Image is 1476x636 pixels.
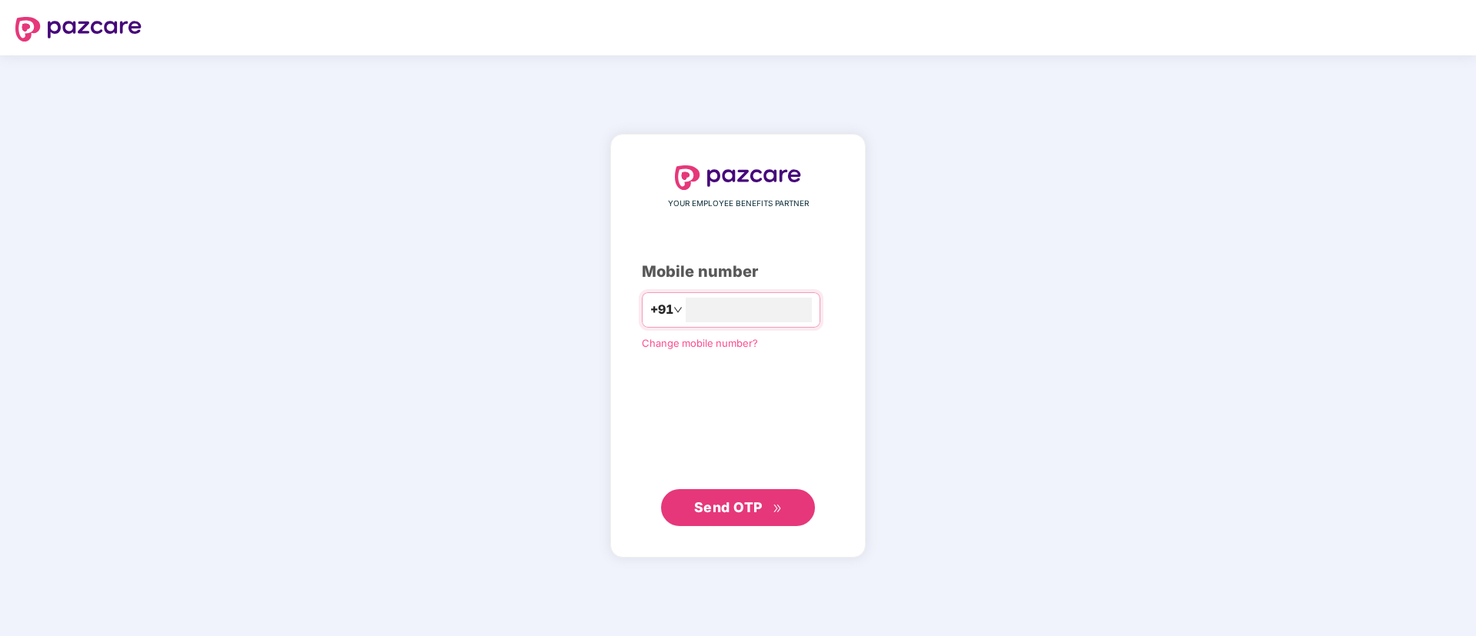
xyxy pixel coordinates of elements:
[668,198,809,210] span: YOUR EMPLOYEE BENEFITS PARTNER
[694,499,763,515] span: Send OTP
[650,300,673,319] span: +91
[642,337,758,349] a: Change mobile number?
[642,260,834,284] div: Mobile number
[673,305,683,315] span: down
[773,504,783,514] span: double-right
[675,165,801,190] img: logo
[15,17,142,42] img: logo
[661,489,815,526] button: Send OTPdouble-right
